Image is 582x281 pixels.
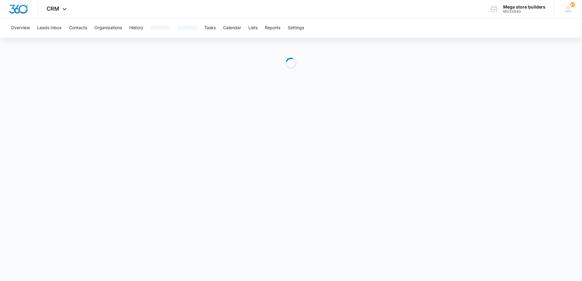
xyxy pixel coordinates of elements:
[288,18,304,38] button: Settings
[265,18,280,38] button: Reports
[204,18,216,38] button: Tasks
[223,18,241,38] button: Calendar
[94,18,122,38] button: Organizations
[570,2,575,7] span: 47
[248,18,258,38] button: Lists
[129,18,143,38] button: History
[37,18,62,38] button: Leads Inbox
[11,18,30,38] button: Overview
[69,18,87,38] button: Contacts
[503,5,545,9] div: account name
[503,9,545,14] div: account id
[47,5,59,12] span: CRM
[570,2,575,7] div: notifications count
